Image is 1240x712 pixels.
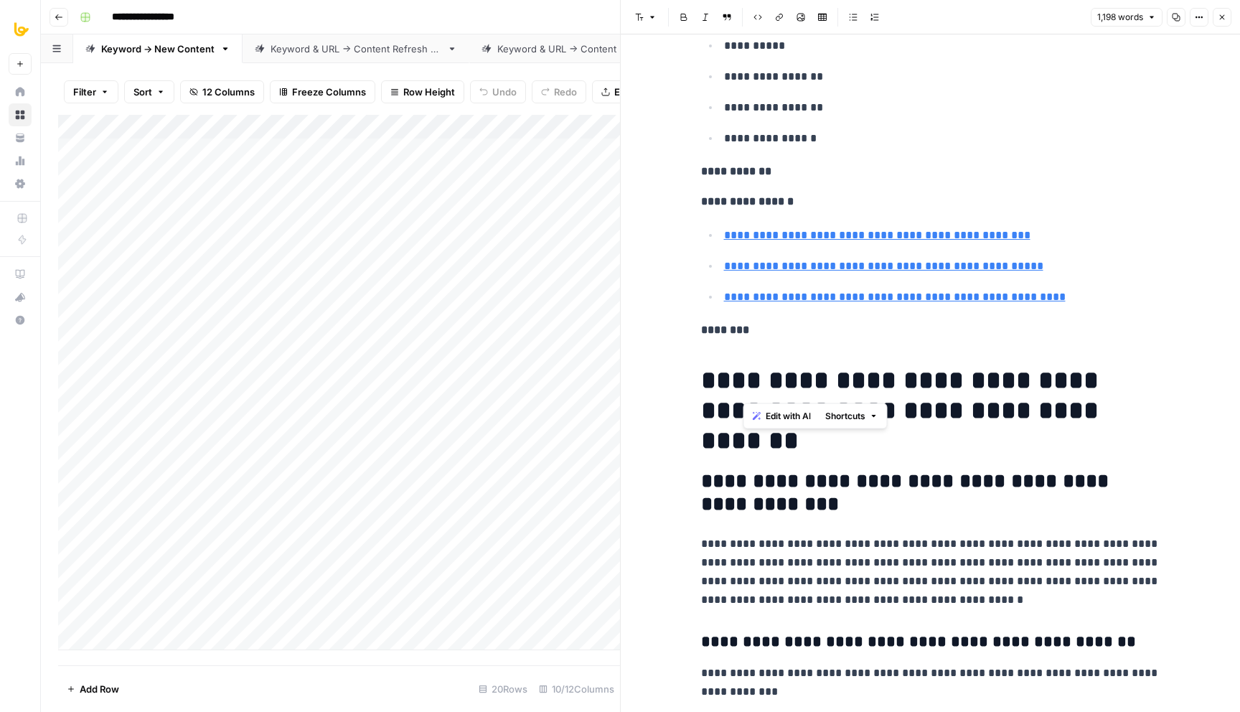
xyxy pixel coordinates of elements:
a: Browse [9,103,32,126]
a: Keyword -> New Content [73,34,243,63]
span: Add Row [80,682,119,696]
div: 10/12 Columns [533,678,620,701]
span: Filter [73,85,96,99]
a: AirOps Academy [9,263,32,286]
span: Row Height [403,85,455,99]
a: Settings [9,172,32,195]
a: Home [9,80,32,103]
a: Keyword & URL -> Content Refresh [469,34,682,63]
a: Keyword & URL -> Content Refresh V2 [243,34,469,63]
button: Redo [532,80,586,103]
div: Keyword & URL -> Content Refresh V2 [271,42,441,56]
span: Sort [133,85,152,99]
button: Workspace: All About AI [9,11,32,47]
span: Redo [554,85,577,99]
div: Keyword -> New Content [101,42,215,56]
button: Edit with AI [747,407,817,426]
button: What's new? [9,286,32,309]
span: Edit with AI [766,410,811,423]
a: Usage [9,149,32,172]
button: 1,198 words [1091,8,1162,27]
span: 12 Columns [202,85,255,99]
div: 20 Rows [473,678,533,701]
button: Add Row [58,678,128,701]
button: 12 Columns [180,80,264,103]
button: Sort [124,80,174,103]
div: Keyword & URL -> Content Refresh [497,42,654,56]
button: Export CSV [592,80,675,103]
button: Shortcuts [819,407,884,426]
div: What's new? [9,286,31,308]
button: Filter [64,80,118,103]
button: Help + Support [9,309,32,332]
img: All About AI Logo [9,17,34,42]
span: Undo [492,85,517,99]
span: Shortcuts [825,410,865,423]
button: Undo [470,80,526,103]
button: Row Height [381,80,464,103]
button: Freeze Columns [270,80,375,103]
span: Freeze Columns [292,85,366,99]
span: 1,198 words [1097,11,1143,24]
a: Your Data [9,126,32,149]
